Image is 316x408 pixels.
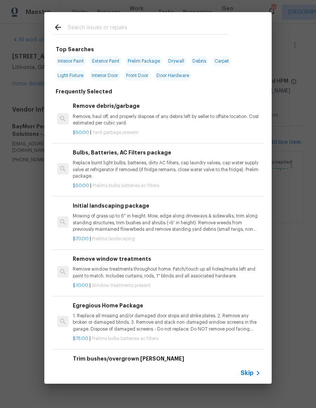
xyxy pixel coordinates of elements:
p: | [73,183,261,189]
span: Prelims bulbs batteries ac filters [92,183,159,188]
p: Remove window treatments throughout home. Patch/touch up all holes/marks left and paint to match.... [73,266,261,279]
span: Drywall [166,56,186,66]
p: 1. Replace all missing and/or damaged door stops and strike plates. 2. Remove any broken or damag... [73,313,261,332]
span: Interior Door [89,70,120,81]
h6: Top Searches [56,45,94,54]
h6: Trim bushes/overgrown [PERSON_NAME] [73,354,261,363]
h6: Frequently Selected [56,87,112,96]
span: Prelim Package [125,56,162,66]
span: Light Fixture [55,70,86,81]
span: Prelims landscaping [92,236,135,241]
span: $10.00 [73,283,88,288]
span: Carpet [212,56,231,66]
span: Exterior Paint [90,56,122,66]
span: Interior Paint [55,56,86,66]
span: $75.00 [73,336,88,341]
span: $50.00 [73,183,89,188]
p: | [73,236,261,242]
span: $50.00 [73,130,89,135]
span: $70.00 [73,236,89,241]
input: Search issues or repairs [68,23,228,34]
span: Debris [190,56,208,66]
span: Prelims bulbs batteries ac filters [92,336,158,341]
h6: Bulbs, Batteries, AC Filters package [73,148,261,157]
h6: Remove debris/garbage [73,102,261,110]
h6: Remove window treatments [73,255,261,263]
h6: Initial landscaping package [73,202,261,210]
span: Door Hardware [154,70,191,81]
p: Mowing of grass up to 6" in height. Mow, edge along driveways & sidewalks, trim along standing st... [73,213,261,232]
p: | [73,129,261,136]
p: Replace burnt light bulbs, batteries, dirty AC filters, cap laundry valves, cap water supply valv... [73,160,261,179]
span: Skip [241,369,253,377]
span: Front Door [124,70,150,81]
span: Yard garbage present [92,130,138,135]
p: Remove, haul off, and properly dispose of any debris left by seller to offsite location. Cost est... [73,113,261,126]
p: | [73,282,261,289]
p: | [73,336,261,342]
h6: Egregious Home Package [73,301,261,310]
span: Window treatments present [92,283,150,288]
